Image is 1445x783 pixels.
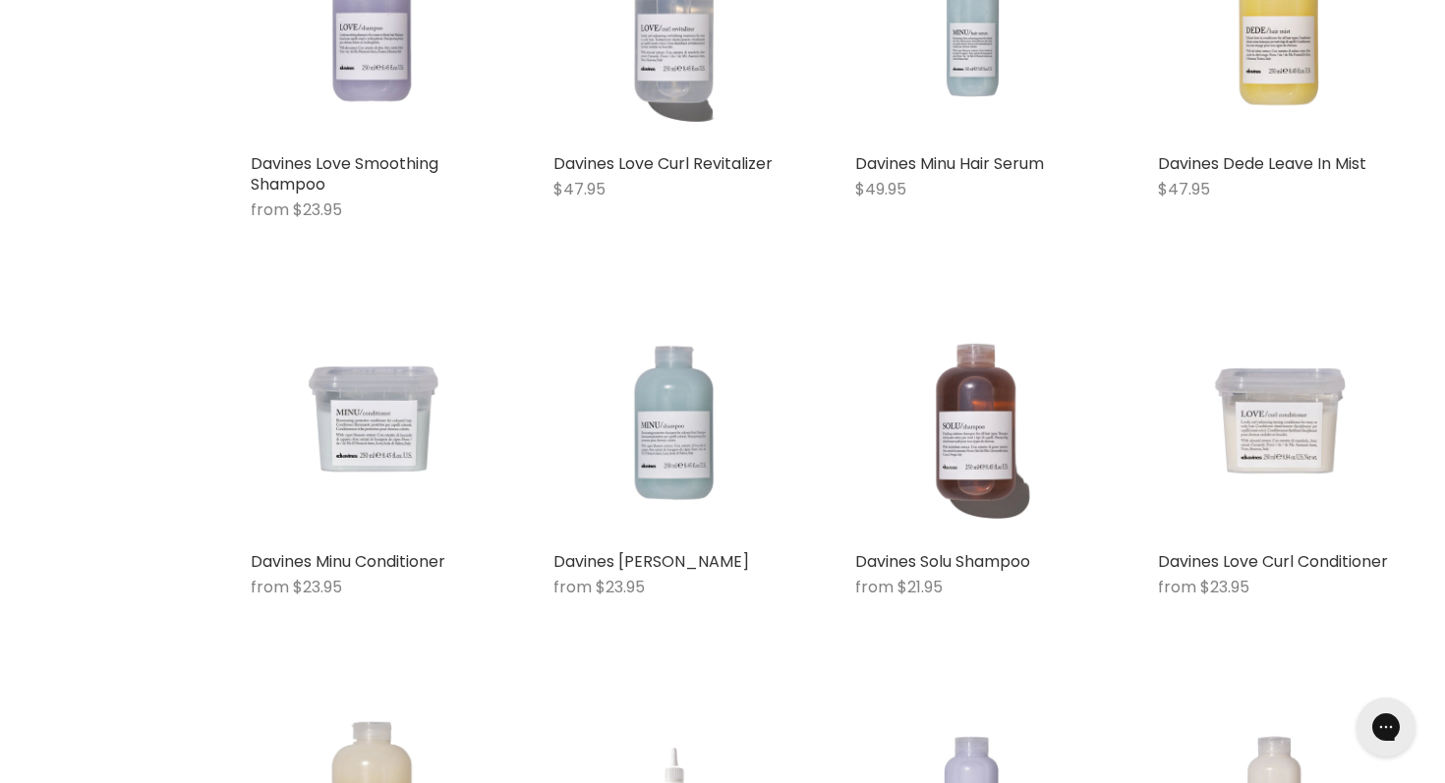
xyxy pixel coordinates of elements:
[1158,152,1366,175] a: Davines Dede Leave In Mist
[1158,550,1388,573] a: Davines Love Curl Conditioner
[855,576,894,598] span: from
[251,550,445,573] a: Davines Minu Conditioner
[293,576,342,598] span: $23.95
[855,298,1099,541] img: Davines Solu Shampoo
[251,298,494,541] img: Davines Minu Conditioner
[897,576,943,598] span: $21.95
[855,178,906,200] span: $49.95
[1200,576,1249,598] span: $23.95
[855,152,1044,175] a: Davines Minu Hair Serum
[293,198,342,221] span: $23.95
[1158,298,1402,541] img: Davines Love Curl Conditioner
[553,576,592,598] span: from
[1158,576,1196,598] span: from
[553,298,797,541] img: Davines Minu Shampoo
[1347,691,1425,763] iframe: Gorgias live chat messenger
[553,178,606,200] span: $47.95
[251,152,438,196] a: Davines Love Smoothing Shampoo
[553,550,749,573] a: Davines [PERSON_NAME]
[251,198,289,221] span: from
[251,576,289,598] span: from
[553,152,773,175] a: Davines Love Curl Revitalizer
[596,576,645,598] span: $23.95
[855,550,1030,573] a: Davines Solu Shampoo
[1158,178,1210,200] span: $47.95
